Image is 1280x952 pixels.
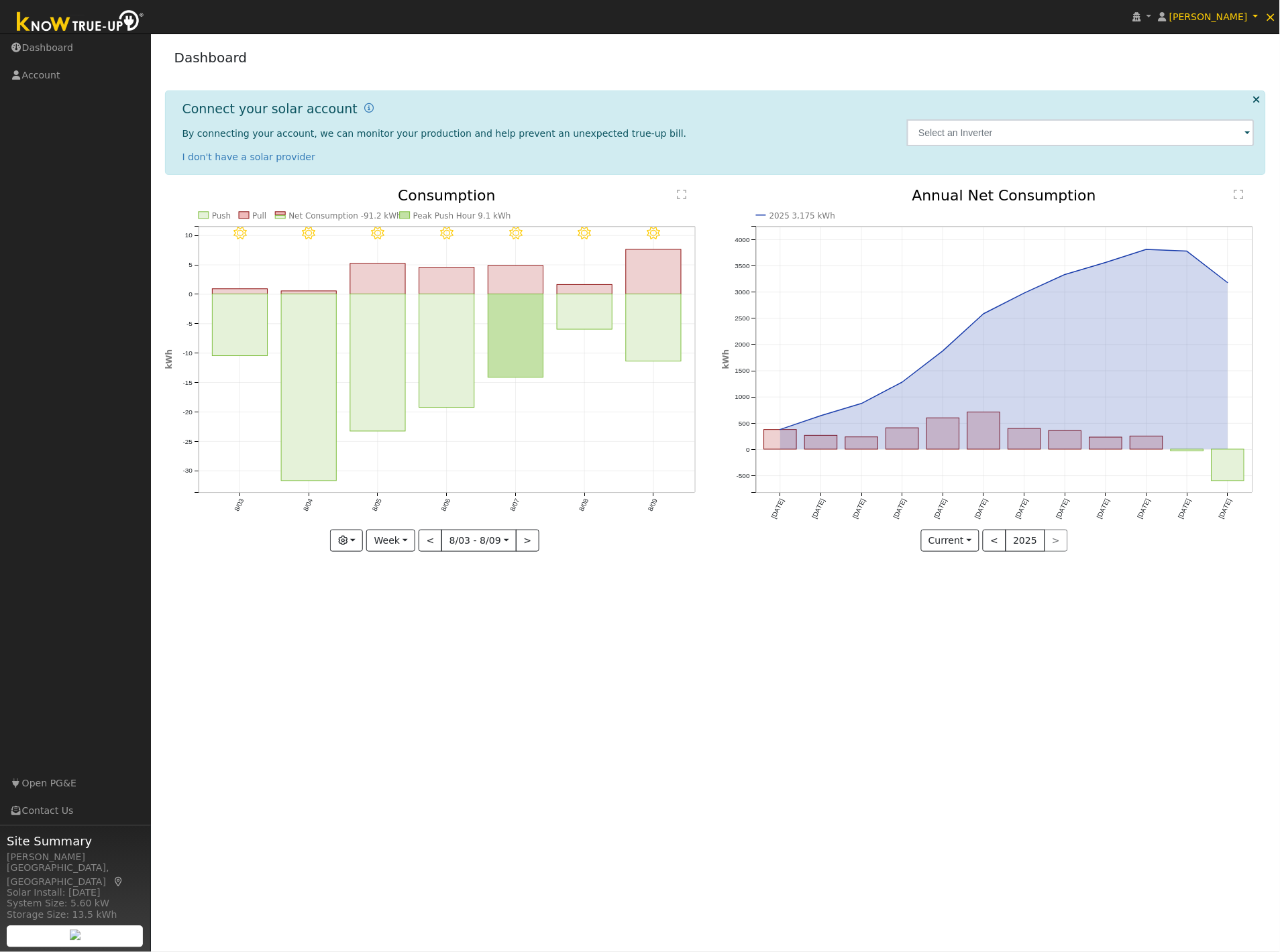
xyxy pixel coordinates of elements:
[7,833,144,851] span: Site Summary
[737,473,750,480] text: -500
[892,498,908,520] text: [DATE]
[578,227,592,241] i: 8/08 - Clear
[288,211,402,221] text: Net Consumption -91.2 kWh
[921,530,980,552] button: Current
[974,498,990,520] text: [DATE]
[557,285,612,294] rect: onclick=""
[212,211,231,221] text: Push
[968,412,1001,449] rect: onclick=""
[182,350,193,357] text: -10
[1104,260,1109,265] circle: onclick=""
[189,261,193,269] text: 5
[626,249,681,294] rect: onclick=""
[302,497,314,513] text: 8/04
[419,530,442,552] button: <
[252,211,266,221] text: Pull
[647,497,659,513] text: 8/09
[578,497,590,513] text: 8/08
[859,402,865,407] circle: onclick=""
[302,227,315,241] i: 8/04 - Clear
[182,101,358,117] h1: Connect your solar account
[366,530,415,552] button: Week
[764,430,797,449] rect: onclick=""
[886,428,919,450] rect: onclick=""
[1212,450,1245,481] rect: onclick=""
[1096,498,1112,520] text: [DATE]
[626,294,681,361] rect: onclick=""
[182,438,193,445] text: -25
[735,262,751,270] text: 3500
[1090,438,1123,450] rect: onclick=""
[440,227,454,241] i: 8/06 - Clear
[371,497,383,513] text: 8/05
[778,427,783,432] circle: onclick=""
[805,436,838,450] rect: onclick=""
[233,497,245,513] text: 8/03
[912,187,1096,204] text: Annual Net Consumption
[233,227,246,241] i: 8/03 - Clear
[182,408,193,416] text: -20
[1014,498,1030,520] text: [DATE]
[1226,280,1231,286] circle: onclick=""
[770,498,786,520] text: [DATE]
[818,414,824,419] circle: onclick=""
[981,312,987,317] circle: onclick=""
[186,320,193,328] text: -5
[735,367,751,375] text: 1500
[1006,530,1045,552] button: 2025
[7,886,144,900] div: Solar Install: [DATE]
[1055,498,1071,520] text: [DATE]
[1022,291,1028,296] circle: onclick=""
[10,7,151,38] img: Know True-Up
[182,152,316,162] a: I don't have a solar provider
[281,294,336,481] rect: onclick=""
[735,394,751,401] text: 1000
[350,263,405,294] rect: onclick=""
[212,289,267,294] rect: onclick=""
[1144,247,1150,252] circle: onclick=""
[927,418,960,450] rect: onclick=""
[439,497,451,513] text: 8/06
[811,498,826,520] text: [DATE]
[1136,498,1152,520] text: [DATE]
[983,530,1006,552] button: <
[1177,498,1193,520] text: [DATE]
[212,294,267,356] rect: onclick=""
[488,294,543,377] rect: onclick=""
[735,315,751,322] text: 2500
[441,530,517,552] button: 8/03 - 8/09
[1049,431,1082,450] rect: onclick=""
[1063,272,1068,278] circle: onclick=""
[739,420,750,427] text: 500
[735,288,751,296] text: 3000
[182,128,687,139] span: By connecting your account, we can monitor your production and help prevent an unexpected true-up...
[113,877,125,888] a: Map
[371,227,384,241] i: 8/05 - Clear
[419,267,474,294] rect: onclick=""
[852,498,867,520] text: [DATE]
[1130,436,1163,450] rect: onclick=""
[1171,450,1204,452] rect: onclick=""
[722,350,731,370] text: kWh
[769,211,835,221] text: 2025 3,175 kWh
[419,294,474,408] rect: onclick=""
[1218,498,1234,520] text: [DATE]
[398,187,496,204] text: Consumption
[557,294,612,330] rect: onclick=""
[1234,189,1244,200] text: 
[941,349,946,354] circle: onclick=""
[488,265,543,294] rect: onclick=""
[1008,429,1041,450] rect: onclick=""
[647,227,660,241] i: 8/09 - Clear
[70,930,81,941] img: retrieve
[7,851,144,865] div: [PERSON_NAME]
[182,379,193,386] text: -15
[164,350,174,370] text: kWh
[933,498,949,520] text: [DATE]
[7,908,144,923] div: Storage Size: 13.5 kWh
[735,236,751,243] text: 4000
[900,380,906,385] circle: onclick=""
[846,437,879,449] rect: onclick=""
[907,119,1255,146] input: Select an Inverter
[7,861,144,890] div: [GEOGRAPHIC_DATA], [GEOGRAPHIC_DATA]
